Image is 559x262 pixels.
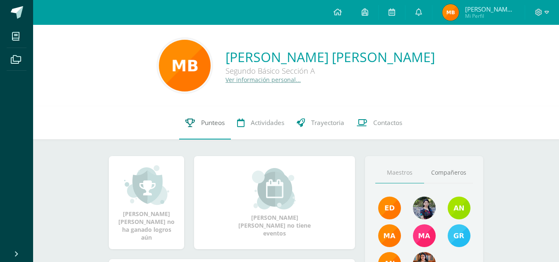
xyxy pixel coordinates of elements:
img: 609d0358dc98d24c744447b6cea299a3.png [159,40,211,91]
a: Punteos [179,106,231,139]
img: achievement_small.png [124,164,169,206]
a: Ver información personal... [226,76,301,84]
img: b7ce7144501556953be3fc0a459761b8.png [448,224,470,247]
a: Trayectoria [290,106,350,139]
span: Mi Perfil [465,12,515,19]
div: [PERSON_NAME] [PERSON_NAME] no ha ganado logros aún [117,164,176,241]
a: Contactos [350,106,408,139]
a: Maestros [375,162,424,183]
div: Segundo Básico Sección A [226,66,435,76]
a: [PERSON_NAME] [PERSON_NAME] [226,48,435,66]
img: e6b27947fbea61806f2b198ab17e5dde.png [448,197,470,219]
span: [PERSON_NAME] [PERSON_NAME] [465,5,515,13]
img: event_small.png [252,168,297,209]
span: Trayectoria [311,118,344,127]
img: 7766054b1332a6085c7723d22614d631.png [413,224,436,247]
a: Actividades [231,106,290,139]
img: f40e456500941b1b33f0807dd74ea5cf.png [378,197,401,219]
a: Compañeros [424,162,473,183]
div: [PERSON_NAME] [PERSON_NAME] no tiene eventos [233,168,316,237]
img: 560278503d4ca08c21e9c7cd40ba0529.png [378,224,401,247]
span: Actividades [251,118,284,127]
span: Punteos [201,118,225,127]
span: Contactos [373,118,402,127]
img: 6836aa3427f9a1a50e214aa154154334.png [442,4,459,21]
img: 9b17679b4520195df407efdfd7b84603.png [413,197,436,219]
